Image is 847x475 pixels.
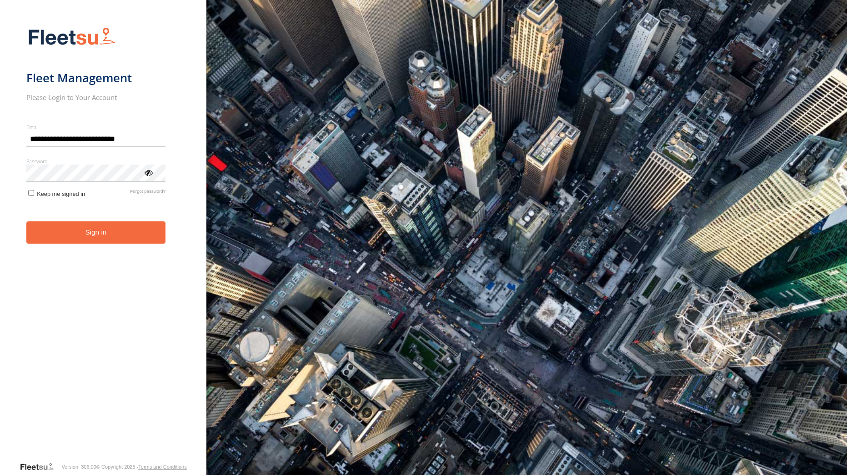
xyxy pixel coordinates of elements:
[130,189,165,197] a: Forgot password?
[37,190,85,197] span: Keep me signed in
[28,190,34,196] input: Keep me signed in
[61,464,96,470] div: Version: 306.00
[96,464,187,470] div: © Copyright 2025 -
[20,462,61,471] a: Visit our Website
[26,158,166,165] label: Password
[26,93,166,102] h2: Please Login to Your Account
[26,22,180,461] form: main
[144,168,153,177] div: ViewPassword
[138,464,186,470] a: Terms and Conditions
[26,221,166,244] button: Sign in
[26,25,117,49] img: Fleetsu
[26,124,166,130] label: Email
[26,70,166,85] h1: Fleet Management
